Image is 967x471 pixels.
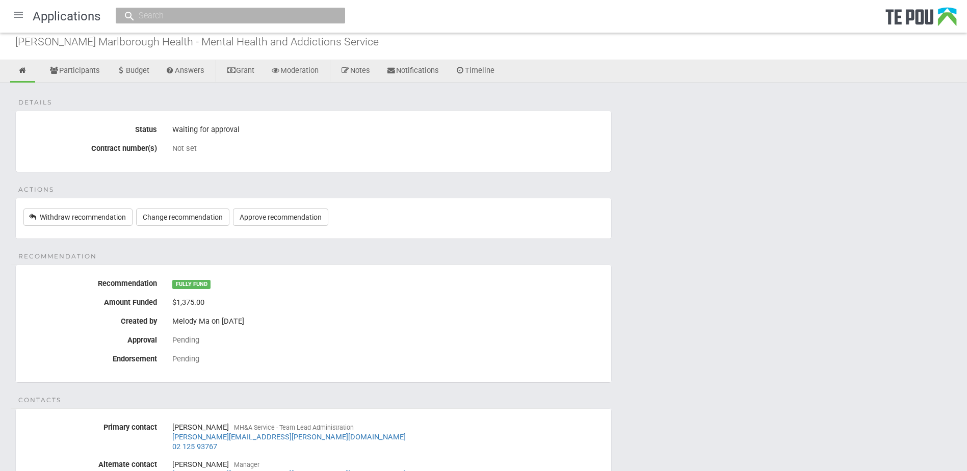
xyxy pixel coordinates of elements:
label: Status [16,121,165,134]
span: Contacts [18,396,61,405]
div: [PERSON_NAME] [172,419,604,455]
span: Details [18,98,52,107]
label: Primary contact [16,419,165,432]
div: Pending [172,354,604,363]
div: [PERSON_NAME] Marlborough Health - Mental Health and Addictions Service [15,36,967,47]
span: Recommendation [18,252,97,261]
a: Change recommendation [136,208,229,226]
a: Notes [333,60,378,83]
label: Contract number(s) [16,140,165,153]
a: [PERSON_NAME][EMAIL_ADDRESS][PERSON_NAME][DOMAIN_NAME] [172,432,406,441]
a: Timeline [448,60,502,83]
a: Budget [109,60,157,83]
a: Approve recommendation [233,208,328,226]
a: Withdraw recommendation [23,208,133,226]
span: Actions [18,185,54,194]
label: Created by [16,313,165,326]
div: $1,375.00 [172,294,604,311]
a: 02 125 93767 [172,442,217,451]
label: Approval [16,332,165,345]
div: Not set [172,144,604,153]
input: Search [136,10,315,21]
label: Endorsement [16,351,165,363]
a: Participants [42,60,108,83]
span: FULLY FUND [172,280,211,289]
a: Grant [219,60,262,83]
span: Manager [234,461,259,468]
div: Waiting for approval [172,121,604,139]
span: MH&A Service - Team Lead Administration [234,424,354,431]
div: Melody Ma on [DATE] [172,317,604,326]
a: Moderation [263,60,326,83]
label: Alternate contact [16,456,165,469]
label: Amount Funded [16,294,165,307]
a: Answers [158,60,213,83]
a: Notifications [379,60,447,83]
label: Recommendation [16,275,165,288]
div: Pending [172,335,604,345]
